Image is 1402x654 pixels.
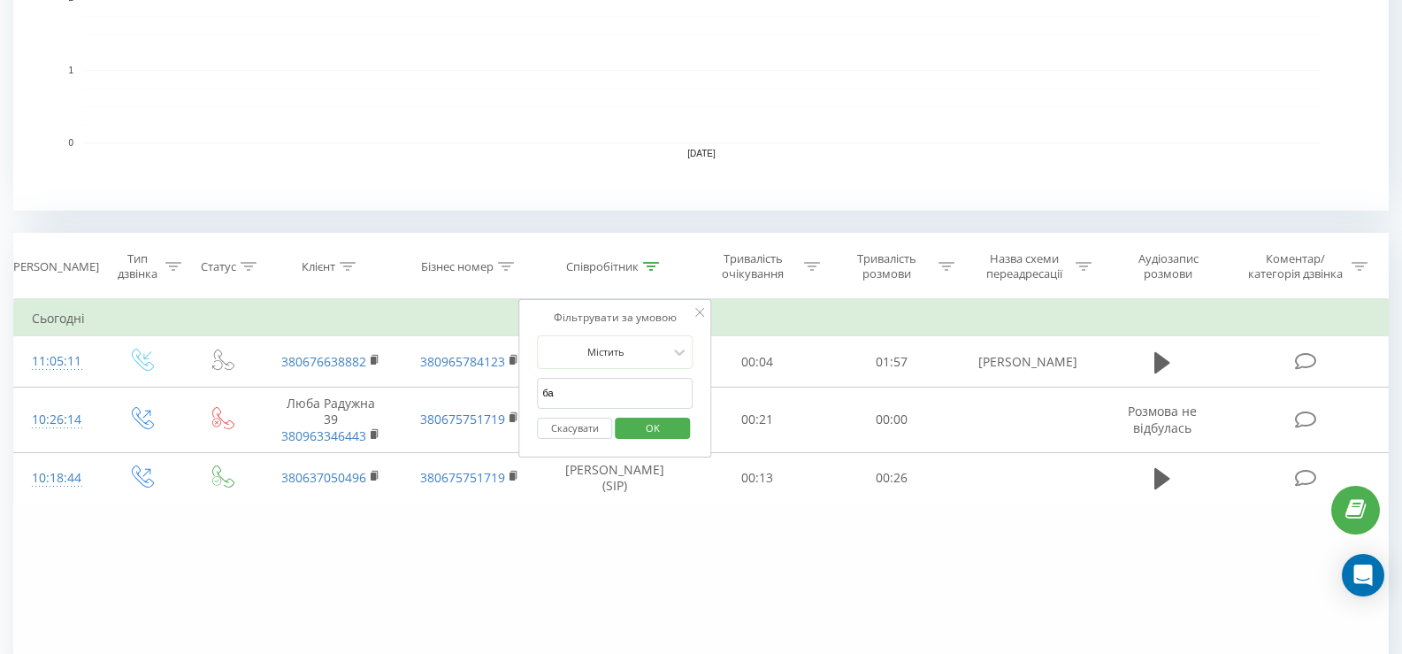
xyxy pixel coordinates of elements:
[628,414,678,442] span: OK
[281,427,366,444] a: 380963346443
[201,259,236,274] div: Статус
[420,469,505,486] a: 380675751719
[690,336,824,388] td: 00:04
[537,418,612,440] button: Скасувати
[32,403,82,437] div: 10:26:14
[1128,403,1197,435] span: Розмова не відбулась
[977,251,1071,281] div: Назва схеми переадресації
[68,65,73,75] text: 1
[420,353,505,370] a: 380965784123
[687,149,716,158] text: [DATE]
[32,344,82,379] div: 11:05:11
[115,251,160,281] div: Тип дзвінка
[540,452,690,504] td: [PERSON_NAME] (SIP)
[840,251,934,281] div: Тривалість розмови
[706,251,800,281] div: Тривалість очікування
[32,461,82,496] div: 10:18:44
[690,388,824,453] td: 00:21
[1114,251,1222,281] div: Аудіозапис розмови
[10,259,99,274] div: [PERSON_NAME]
[958,336,1098,388] td: [PERSON_NAME]
[1342,554,1384,596] div: Open Intercom Messenger
[281,469,366,486] a: 380637050496
[615,418,690,440] button: OK
[68,138,73,148] text: 0
[537,378,693,409] input: Введіть значення
[1244,251,1347,281] div: Коментар/категорія дзвінка
[14,301,1389,336] td: Сьогодні
[690,452,824,504] td: 00:13
[420,411,505,427] a: 380675751719
[824,388,959,453] td: 00:00
[824,452,959,504] td: 00:26
[421,259,494,274] div: Бізнес номер
[537,309,693,327] div: Фільтрувати за умовою
[302,259,335,274] div: Клієнт
[281,353,366,370] a: 380676638882
[566,259,639,274] div: Співробітник
[824,336,959,388] td: 01:57
[261,388,401,453] td: Люба Радужна 39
